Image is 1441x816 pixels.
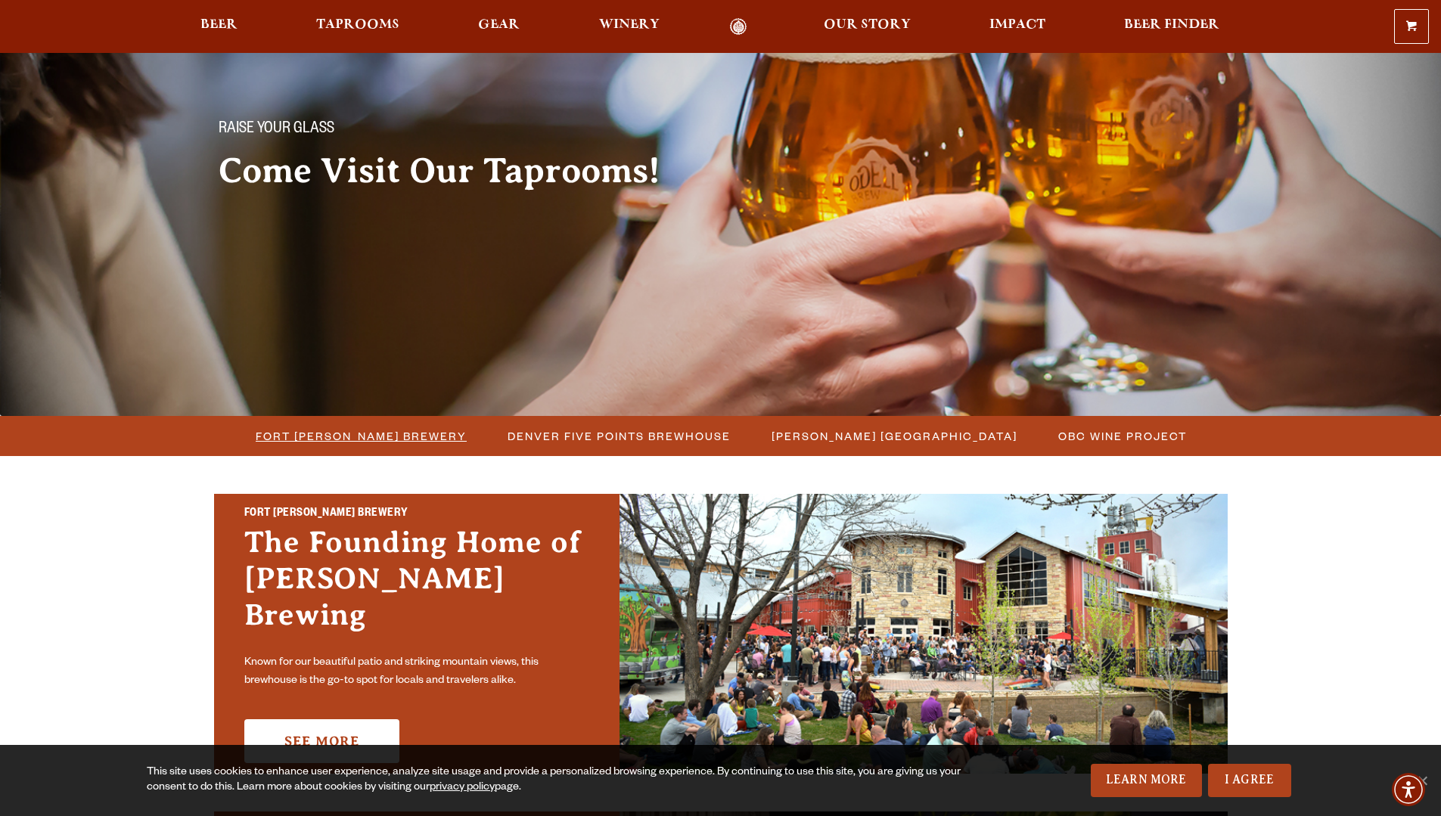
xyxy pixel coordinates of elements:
[478,19,520,31] span: Gear
[508,425,731,447] span: Denver Five Points Brewhouse
[772,425,1017,447] span: [PERSON_NAME] [GEOGRAPHIC_DATA]
[762,425,1025,447] a: [PERSON_NAME] [GEOGRAPHIC_DATA]
[191,18,247,36] a: Beer
[1058,425,1187,447] span: OBC Wine Project
[498,425,738,447] a: Denver Five Points Brewhouse
[306,18,409,36] a: Taprooms
[1392,773,1425,806] div: Accessibility Menu
[980,18,1055,36] a: Impact
[219,120,334,140] span: Raise your glass
[1124,19,1219,31] span: Beer Finder
[824,19,911,31] span: Our Story
[147,765,966,796] div: This site uses cookies to enhance user experience, analyze site usage and provide a personalized ...
[989,19,1045,31] span: Impact
[589,18,669,36] a: Winery
[1114,18,1229,36] a: Beer Finder
[247,425,474,447] a: Fort [PERSON_NAME] Brewery
[814,18,921,36] a: Our Story
[468,18,530,36] a: Gear
[316,19,399,31] span: Taprooms
[256,425,467,447] span: Fort [PERSON_NAME] Brewery
[219,152,691,190] h2: Come Visit Our Taprooms!
[710,18,767,36] a: Odell Home
[244,654,589,690] p: Known for our beautiful patio and striking mountain views, this brewhouse is the go-to spot for l...
[1049,425,1194,447] a: OBC Wine Project
[599,19,660,31] span: Winery
[244,504,589,524] h2: Fort [PERSON_NAME] Brewery
[1208,764,1291,797] a: I Agree
[1091,764,1202,797] a: Learn More
[244,719,399,763] a: See More
[620,494,1228,774] img: Fort Collins Brewery & Taproom'
[200,19,238,31] span: Beer
[244,524,589,648] h3: The Founding Home of [PERSON_NAME] Brewing
[430,782,495,794] a: privacy policy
